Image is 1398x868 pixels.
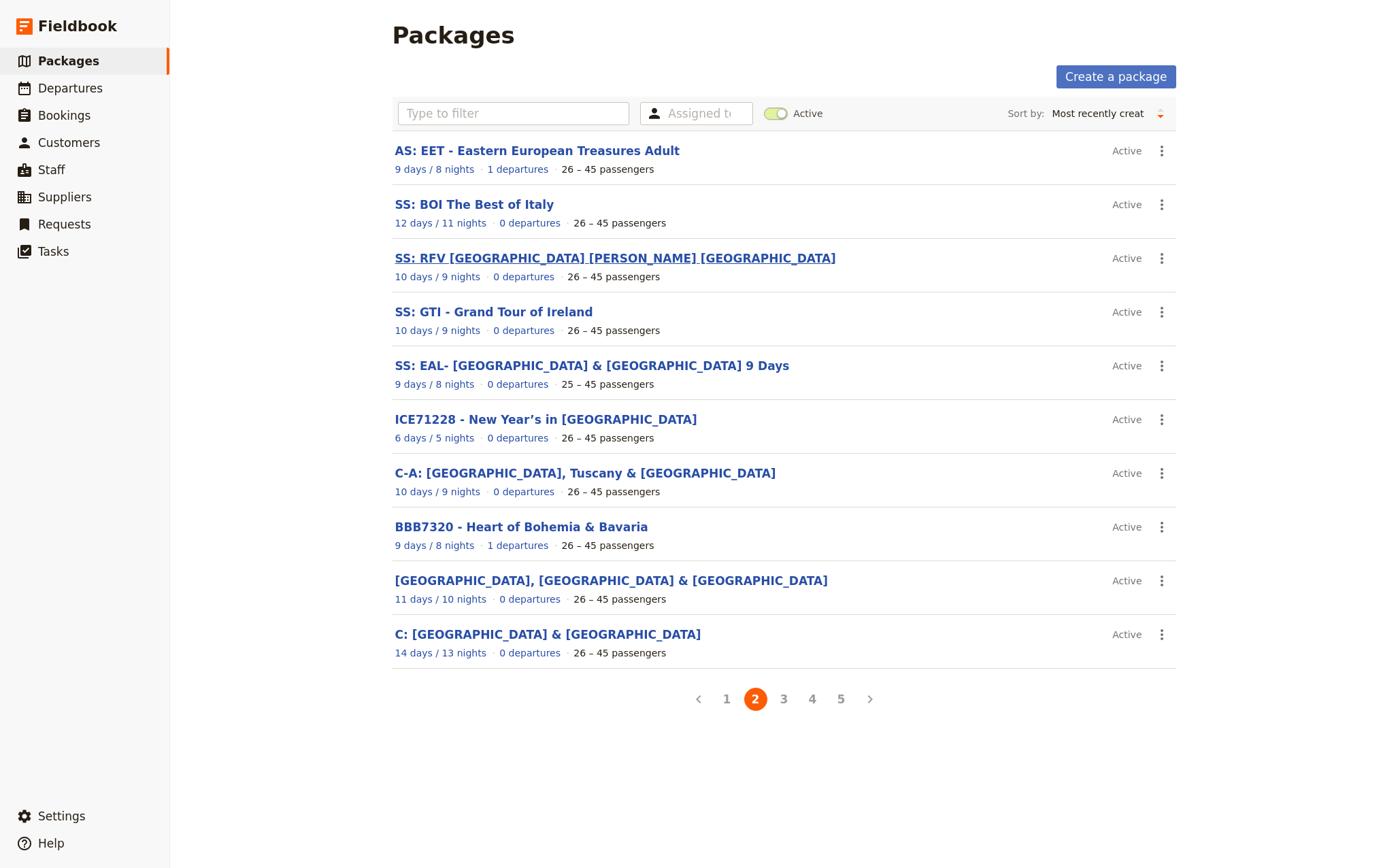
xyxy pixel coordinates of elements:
[684,685,884,714] ul: Pagination
[395,540,475,551] span: 9 days / 8 nights
[38,190,92,204] span: Suppliers
[567,485,660,499] div: 26 – 45 passengers
[395,413,697,427] a: ICE71228 - New Year’s in [GEOGRAPHIC_DATA]
[395,324,481,337] a: View the itinerary for this package
[1112,569,1142,592] div: Active
[561,163,654,176] div: 26 – 45 passengers
[1008,107,1044,120] span: Sort by:
[1150,247,1174,270] button: Actions
[499,216,561,230] a: View the departures for this package
[395,648,487,658] span: 14 days / 13 nights
[395,431,475,445] a: View the itinerary for this package
[1112,193,1142,216] div: Active
[1046,103,1150,124] select: Sort by:
[1150,354,1174,378] button: Actions
[395,539,475,552] a: View the itinerary for this package
[1112,247,1142,270] div: Active
[493,270,554,284] a: View the departures for this package
[1112,139,1142,163] div: Active
[395,216,487,230] a: View the itinerary for this package
[395,433,475,444] span: 6 days / 5 nights
[567,324,660,337] div: 26 – 45 passengers
[1150,103,1171,124] button: Change sort direction
[38,245,69,258] span: Tasks
[1112,354,1142,378] div: Active
[1150,408,1174,431] button: Actions
[1112,462,1142,485] div: Active
[487,163,548,176] a: View the departures for this package
[395,628,701,641] a: C: [GEOGRAPHIC_DATA] & [GEOGRAPHIC_DATA]
[38,82,103,95] span: Departures
[1150,193,1174,216] button: Actions
[395,379,475,390] span: 9 days / 8 nights
[395,163,475,176] a: View the itinerary for this package
[38,837,65,850] span: Help
[395,520,648,534] a: BBB7320 - Heart of Bohemia & Bavaria
[395,270,481,284] a: View the itinerary for this package
[773,688,796,711] button: 3
[561,378,654,391] div: 25 – 45 passengers
[561,431,654,445] div: 26 – 45 passengers
[1150,623,1174,646] button: Actions
[1112,516,1142,539] div: Active
[398,102,630,125] input: Type to filter
[499,592,561,606] a: View the departures for this package
[668,105,731,122] input: Assigned to
[573,592,666,606] div: 26 – 45 passengers
[493,485,554,499] a: View the departures for this package
[395,574,828,588] a: [GEOGRAPHIC_DATA], [GEOGRAPHIC_DATA] & [GEOGRAPHIC_DATA]
[744,688,767,711] button: 2
[395,594,487,605] span: 11 days / 10 nights
[573,216,666,230] div: 26 – 45 passengers
[395,467,776,480] a: C-A: [GEOGRAPHIC_DATA], Tuscany & [GEOGRAPHIC_DATA]
[487,539,548,552] a: View the departures for this package
[38,136,100,150] span: Customers
[395,485,481,499] a: View the itinerary for this package
[395,646,487,660] a: View the itinerary for this package
[1150,516,1174,539] button: Actions
[395,198,554,212] a: SS: BOI The Best of Italy
[38,16,117,37] span: Fieldbook
[38,809,86,823] span: Settings
[38,163,65,177] span: Staff
[567,270,660,284] div: 26 – 45 passengers
[395,378,475,391] a: View the itinerary for this package
[573,646,666,660] div: 26 – 45 passengers
[830,688,853,711] button: 5
[395,359,790,373] a: SS: EAL- [GEOGRAPHIC_DATA] & [GEOGRAPHIC_DATA] 9 Days
[487,431,548,445] a: View the departures for this package
[395,271,481,282] span: 10 days / 9 nights
[395,325,481,336] span: 10 days / 9 nights
[499,646,561,660] a: View the departures for this package
[393,22,515,49] h1: Packages
[1056,65,1176,88] a: Create a package
[859,688,882,711] button: Next
[395,486,481,497] span: 10 days / 9 nights
[395,592,487,606] a: View the itinerary for this package
[493,324,554,337] a: View the departures for this package
[1112,623,1142,646] div: Active
[801,688,825,711] button: 4
[561,539,654,552] div: 26 – 45 passengers
[38,54,99,68] span: Packages
[487,378,548,391] a: View the departures for this package
[395,144,680,158] a: AS: EET - Eastern European Treasures Adult
[395,164,475,175] span: 9 days / 8 nights
[1112,301,1142,324] div: Active
[38,109,90,122] span: Bookings
[1112,408,1142,431] div: Active
[1150,139,1174,163] button: Actions
[395,252,836,265] a: SS: RFV [GEOGRAPHIC_DATA] [PERSON_NAME] [GEOGRAPHIC_DATA]
[716,688,739,711] button: 1
[395,305,593,319] a: SS: GTI - Grand Tour of Ireland
[1150,301,1174,324] button: Actions
[1150,462,1174,485] button: Actions
[395,218,487,229] span: 12 days / 11 nights
[793,107,822,120] span: Active
[1150,569,1174,592] button: Actions
[687,688,710,711] button: Back
[38,218,91,231] span: Requests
